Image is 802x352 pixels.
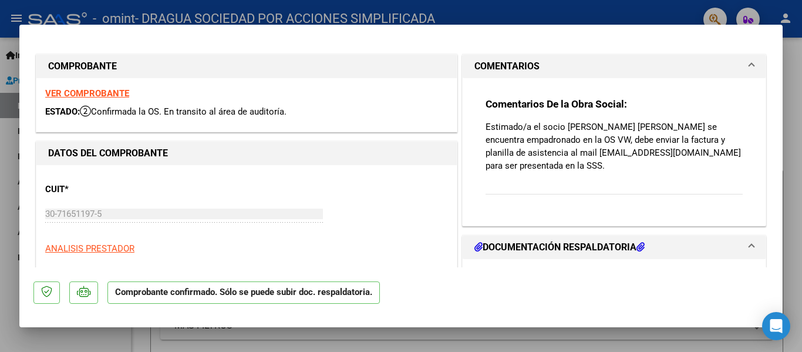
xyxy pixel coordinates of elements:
[45,243,134,254] span: ANALISIS PRESTADOR
[463,55,766,78] mat-expansion-panel-header: COMENTARIOS
[474,59,540,73] h1: COMENTARIOS
[463,236,766,259] mat-expansion-panel-header: DOCUMENTACIÓN RESPALDATORIA
[486,120,743,172] p: Estimado/a el socio [PERSON_NAME] [PERSON_NAME] se encuentra empadronado en la OS VW, debe enviar...
[48,61,117,72] strong: COMPROBANTE
[48,147,168,159] strong: DATOS DEL COMPROBANTE
[762,312,790,340] div: Open Intercom Messenger
[107,281,380,304] p: Comprobante confirmado. Sólo se puede subir doc. respaldatoria.
[474,240,645,254] h1: DOCUMENTACIÓN RESPALDATORIA
[80,106,287,117] span: Confirmada la OS. En transito al área de auditoría.
[45,88,129,99] a: VER COMPROBANTE
[45,264,448,278] p: DRAGUA SOCIEDAD POR ACCIONES SIMPLIFICADA
[463,78,766,226] div: COMENTARIOS
[45,106,80,117] span: ESTADO:
[45,183,166,196] p: CUIT
[486,98,627,110] strong: Comentarios De la Obra Social:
